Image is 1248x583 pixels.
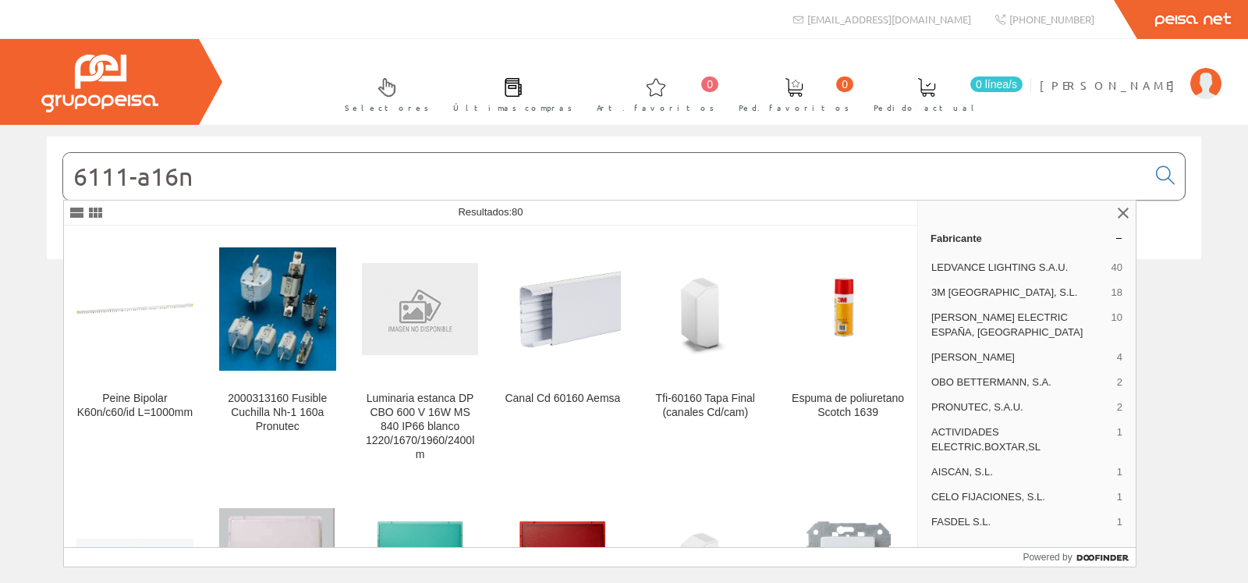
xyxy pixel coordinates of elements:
[931,400,1111,414] span: PRONUTEC, S.A.U.
[931,261,1105,275] span: LEDVANCE LIGHTING S.A.U.
[438,65,580,122] a: Últimas compras
[931,465,1111,479] span: AISCAN, S.L.
[931,515,1111,529] span: FASDEL S.L.
[512,206,523,218] span: 80
[1040,77,1182,93] span: [PERSON_NAME]
[207,226,349,480] a: 2000313160 Fusible Cuchilla Nh-1 160a Pronutec 2000313160 Fusible Cuchilla Nh-1 160a Pronutec
[789,242,906,375] img: Espuma de poliuretano Scotch 1639
[345,100,429,116] span: Selectores
[1111,311,1122,339] span: 10
[1117,400,1122,414] span: 2
[777,226,919,480] a: Espuma de poliuretano Scotch 1639 Espuma de poliuretano Scotch 1639
[64,226,206,480] a: Peine Bipolar K60n/c60/id L=1000mm Peine Bipolar K60n/c60/id L=1000mm
[1117,490,1122,504] span: 1
[219,392,336,434] div: 2000313160 Fusible Cuchilla Nh-1 160a Pronutec
[634,226,776,480] a: Tfi-60160 Tapa Final (canales Cd/cam) Tfi-60160 Tapa Final (canales Cd/cam)
[458,206,523,218] span: Resultados:
[807,12,971,26] span: [EMAIL_ADDRESS][DOMAIN_NAME]
[931,425,1111,453] span: ACTIVIDADES ELECTRIC.BOXTAR,SL
[597,100,714,116] span: Art. favoritos
[647,251,764,368] img: Tfi-60160 Tapa Final (canales Cd/cam)
[1117,515,1122,529] span: 1
[1111,286,1122,300] span: 18
[362,263,479,354] img: Luminaria estanca DP CBO 600 V 16W MS 840 IP66 blanco 1220/1670/1960/2400lm
[329,65,437,122] a: Selectores
[76,251,193,368] img: Peine Bipolar K60n/c60/id L=1000mm
[1111,261,1122,275] span: 40
[1117,425,1122,453] span: 1
[1117,465,1122,479] span: 1
[219,247,336,371] img: 2000313160 Fusible Cuchilla Nh-1 160a Pronutec
[836,76,853,92] span: 0
[970,76,1023,92] span: 0 línea/s
[931,350,1111,364] span: [PERSON_NAME]
[647,392,764,420] div: Tfi-60160 Tapa Final (canales Cd/cam)
[349,226,491,480] a: Luminaria estanca DP CBO 600 V 16W MS 840 IP66 blanco 1220/1670/1960/2400lm Luminaria estanca DP ...
[491,226,633,480] a: Canal Cd 60160 Aemsa Canal Cd 60160 Aemsa
[931,286,1105,300] span: 3M [GEOGRAPHIC_DATA], S.L.
[47,279,1201,292] div: © Grupo Peisa
[1117,375,1122,389] span: 2
[76,392,193,420] div: Peine Bipolar K60n/c60/id L=1000mm
[504,392,621,406] div: Canal Cd 60160 Aemsa
[41,55,158,112] img: Grupo Peisa
[789,392,906,420] div: Espuma de poliuretano Scotch 1639
[918,226,1136,251] a: Fabricante
[362,392,479,462] div: Luminaria estanca DP CBO 600 V 16W MS 840 IP66 blanco 1220/1670/1960/2400lm
[931,311,1105,339] span: [PERSON_NAME] ELECTRIC ESPAÑA, [GEOGRAPHIC_DATA]
[739,100,849,116] span: Ped. favoritos
[1009,12,1094,26] span: [PHONE_NUMBER]
[63,153,1147,200] input: Buscar...
[1023,548,1136,567] a: Powered by
[1117,350,1122,364] span: 4
[1040,65,1221,80] a: [PERSON_NAME]
[701,76,718,92] span: 0
[504,251,621,368] img: Canal Cd 60160 Aemsa
[1023,550,1072,564] span: Powered by
[931,375,1111,389] span: OBO BETTERMANN, S.A.
[453,100,573,116] span: Últimas compras
[874,100,980,116] span: Pedido actual
[931,490,1111,504] span: CELO FIJACIONES, S.L.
